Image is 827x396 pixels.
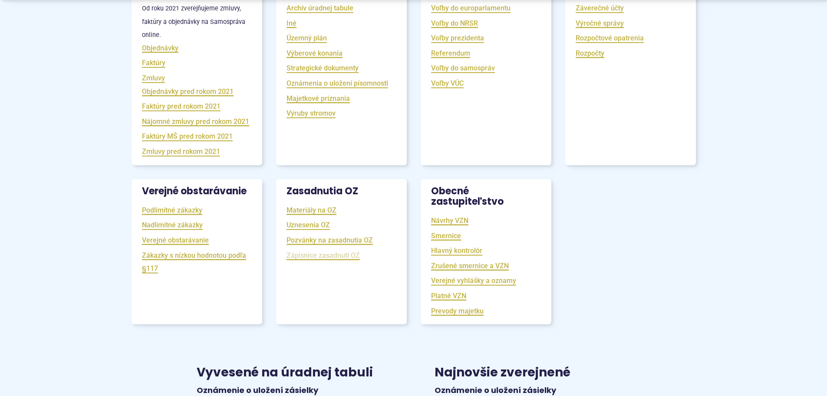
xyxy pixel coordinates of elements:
h3: Obecné zastupiteľstvo [421,179,551,214]
a: Archív úradnej tabule [287,3,353,13]
a: Faktúry pred rokom 2021 [142,101,221,111]
a: Faktúry MŠ pred rokom 2021 [142,131,233,141]
a: Návrhy VZN [431,216,468,226]
a: Iné [287,18,297,28]
a: Zmluvy [142,73,165,83]
a: Uznesenia OZ [287,220,330,230]
a: Faktúry [142,58,165,68]
small: Od roku 2021 zverejňujeme zmluvy, faktúry a objednávky na Samospráva online. [142,5,245,39]
a: Oznámenia o uložení písomnosti [287,78,388,88]
a: Verejné obstarávanie [142,235,209,245]
a: Výberové konania [287,48,343,58]
a: Zmluvy pred rokom 2021 [142,146,220,156]
a: Rozpočty [576,48,604,58]
a: Voľby do samospráv [431,63,495,73]
a: Pozvánky na zasadnutia OZ [287,235,373,245]
a: Strategické dokumenty [287,63,359,73]
h4: Oznámenie o uložení zásielky [435,386,631,396]
h3: Najnovšie zverejnené [435,366,631,379]
a: Voľby prezidenta [431,33,484,43]
a: Hlavný kontrolór [431,246,482,256]
h3: Zasadnutia OZ [276,179,407,203]
h4: Oznámenie o uložení zásielky [197,386,393,396]
a: Rozpočtové opatrenia [576,33,644,43]
a: Nájomné zmluvy pred rokom 2021 [142,116,249,126]
a: Materiály na OZ [287,205,336,215]
a: Majetkové priznania [287,93,350,103]
a: Výročné správy [576,18,624,28]
a: Objednávky [142,43,178,53]
a: Prevody majetku [431,306,484,316]
a: Referendum [431,48,470,58]
a: Územný plán [287,33,327,43]
a: Nadlimitné zákazky [142,220,203,230]
a: Záverečné účty [576,3,624,13]
a: Smernice [431,231,461,241]
h3: Vyvesené na úradnej tabuli [197,366,393,379]
a: Zápisnice zasadnutí OZ [287,250,360,260]
a: Verejné vyhlášky a oznamy [431,276,516,286]
a: Zrušené smernice a VZN [431,261,509,271]
a: Zákazky s nízkou hodnotou podľa §117 [142,250,246,274]
a: Výruby stromov [287,108,336,118]
a: Voľby do europarlamentu [431,3,511,13]
a: Objednávky pred rokom 2021 [142,87,234,97]
a: Platné VZN [431,291,466,301]
a: Voľby do NRSR [431,18,478,28]
h3: Verejné obstarávanie [132,179,262,203]
a: Voľby VÚC [431,78,464,88]
a: Podlimitné zákazky [142,205,202,215]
